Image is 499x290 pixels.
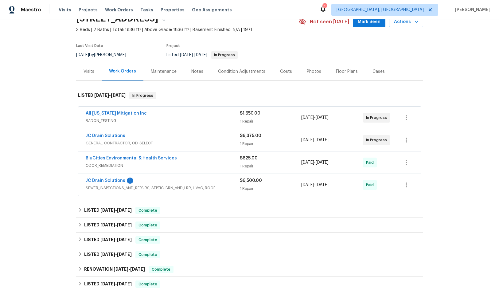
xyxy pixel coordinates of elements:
[301,160,314,165] span: [DATE]
[316,138,329,142] span: [DATE]
[100,237,132,242] span: -
[372,69,385,75] div: Cases
[240,111,260,116] span: $1,650.00
[100,223,115,227] span: [DATE]
[117,252,132,257] span: [DATE]
[316,160,329,165] span: [DATE]
[105,7,133,13] span: Work Orders
[21,7,41,13] span: Maestro
[100,252,132,257] span: -
[301,182,329,188] span: -
[240,163,302,169] div: 1 Repair
[192,7,232,13] span: Geo Assignments
[117,237,132,242] span: [DATE]
[84,69,94,75] div: Visits
[76,86,423,105] div: LISTED [DATE]-[DATE]In Progress
[136,222,160,228] span: Complete
[127,178,133,184] div: 1
[84,280,132,288] h6: LISTED
[240,156,258,160] span: $625.00
[366,159,376,166] span: Paid
[394,18,418,26] span: Actions
[161,7,185,13] span: Properties
[180,53,207,57] span: -
[76,51,134,59] div: by [PERSON_NAME]
[100,223,132,227] span: -
[453,7,490,13] span: [PERSON_NAME]
[136,237,160,243] span: Complete
[76,262,423,277] div: RENOVATION [DATE]-[DATE]Complete
[86,111,147,116] a: All [US_STATE] Mitigation Inc
[111,93,126,97] span: [DATE]
[59,7,71,13] span: Visits
[100,282,115,286] span: [DATE]
[366,115,389,121] span: In Progress
[86,163,240,169] span: ODOR_REMEDIATION
[86,140,240,146] span: GENERAL_CONTRACTOR, OD_SELECT
[301,115,329,121] span: -
[316,183,329,187] span: [DATE]
[76,247,423,262] div: LISTED [DATE]-[DATE]Complete
[336,69,358,75] div: Floor Plans
[301,159,329,166] span: -
[78,92,126,99] h6: LISTED
[86,156,177,160] a: BluCities Environmental & Health Services
[84,207,132,214] h6: LISTED
[100,208,132,212] span: -
[76,203,423,218] div: LISTED [DATE]-[DATE]Complete
[86,134,125,138] a: JC Drain Solutions
[100,252,115,257] span: [DATE]
[151,69,177,75] div: Maintenance
[114,267,145,271] span: -
[76,218,423,233] div: LISTED [DATE]-[DATE]Complete
[76,53,89,57] span: [DATE]
[84,251,132,258] h6: LISTED
[86,118,240,124] span: RADON_TESTING
[337,7,424,13] span: [GEOGRAPHIC_DATA], [GEOGRAPHIC_DATA]
[100,282,132,286] span: -
[136,281,160,287] span: Complete
[240,141,302,147] div: 1 Repair
[212,53,237,57] span: In Progress
[79,7,98,13] span: Projects
[117,282,132,286] span: [DATE]
[301,183,314,187] span: [DATE]
[301,116,314,120] span: [DATE]
[366,137,389,143] span: In Progress
[389,16,423,28] button: Actions
[307,69,321,75] div: Photos
[240,118,302,124] div: 1 Repair
[94,93,109,97] span: [DATE]
[136,252,160,258] span: Complete
[136,207,160,214] span: Complete
[218,69,265,75] div: Condition Adjustments
[94,93,126,97] span: -
[100,208,115,212] span: [DATE]
[86,185,240,191] span: SEWER_INSPECTIONS_AND_REPAIRS, SEPTIC, BRN_AND_LRR, HVAC, ROOF
[316,116,329,120] span: [DATE]
[180,53,193,57] span: [DATE]
[100,237,115,242] span: [DATE]
[114,267,128,271] span: [DATE]
[280,69,292,75] div: Costs
[130,267,145,271] span: [DATE]
[130,92,156,99] span: In Progress
[240,186,302,192] div: 1 Repair
[76,44,103,48] span: Last Visit Date
[301,138,314,142] span: [DATE]
[166,44,180,48] span: Project
[140,8,153,12] span: Tasks
[322,4,327,10] div: 1
[358,18,380,26] span: Mark Seen
[84,236,132,244] h6: LISTED
[366,182,376,188] span: Paid
[310,19,349,25] span: Not seen [DATE]
[84,266,145,273] h6: RENOVATION
[194,53,207,57] span: [DATE]
[166,53,238,57] span: Listed
[109,68,136,74] div: Work Orders
[76,27,299,33] span: 3 Beds | 2 Baths | Total: 1836 ft² | Above Grade: 1836 ft² | Basement Finished: N/A | 1971
[84,221,132,229] h6: LISTED
[149,266,173,272] span: Complete
[86,178,125,183] a: JC Drain Solutions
